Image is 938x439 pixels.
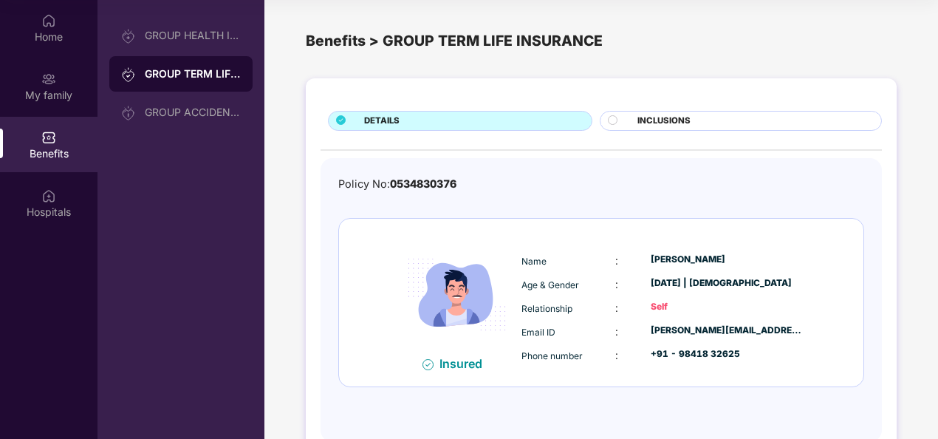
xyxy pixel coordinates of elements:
div: GROUP TERM LIFE INSURANCE [145,67,241,81]
span: : [615,302,618,314]
div: +91 - 98418 32625 [651,347,803,361]
div: [DATE] | [DEMOGRAPHIC_DATA] [651,276,803,290]
span: : [615,325,618,338]
span: : [615,254,618,267]
div: [PERSON_NAME] [651,253,803,267]
span: Name [521,256,547,267]
span: Phone number [521,350,583,361]
span: Relationship [521,303,572,314]
div: Insured [439,356,491,371]
img: svg+xml;base64,PHN2ZyBpZD0iSG9zcGl0YWxzIiB4bWxucz0iaHR0cDovL3d3dy53My5vcmcvMjAwMC9zdmciIHdpZHRoPS... [41,188,56,203]
img: svg+xml;base64,PHN2ZyB3aWR0aD0iMjAiIGhlaWdodD0iMjAiIHZpZXdCb3g9IjAgMCAyMCAyMCIgZmlsbD0ibm9uZSIgeG... [121,29,136,44]
span: 0534830376 [390,177,456,190]
span: DETAILS [364,115,400,128]
img: svg+xml;base64,PHN2ZyBpZD0iSG9tZSIgeG1sbnM9Imh0dHA6Ly93d3cudzMub3JnLzIwMDAvc3ZnIiB3aWR0aD0iMjAiIG... [41,13,56,28]
div: GROUP HEALTH INSURANCE [145,30,241,41]
span: : [615,278,618,290]
span: INCLUSIONS [637,115,691,128]
div: Benefits > GROUP TERM LIFE INSURANCE [306,30,897,52]
span: Email ID [521,327,555,338]
div: Self [651,300,803,314]
img: svg+xml;base64,PHN2ZyB3aWR0aD0iMjAiIGhlaWdodD0iMjAiIHZpZXdCb3g9IjAgMCAyMCAyMCIgZmlsbD0ibm9uZSIgeG... [41,72,56,86]
img: svg+xml;base64,PHN2ZyB3aWR0aD0iMjAiIGhlaWdodD0iMjAiIHZpZXdCb3g9IjAgMCAyMCAyMCIgZmlsbD0ibm9uZSIgeG... [121,67,136,82]
img: svg+xml;base64,PHN2ZyB4bWxucz0iaHR0cDovL3d3dy53My5vcmcvMjAwMC9zdmciIHdpZHRoPSIxNiIgaGVpZ2h0PSIxNi... [422,359,434,370]
div: Policy No: [338,176,456,193]
img: svg+xml;base64,PHN2ZyB3aWR0aD0iMjAiIGhlaWdodD0iMjAiIHZpZXdCb3g9IjAgMCAyMCAyMCIgZmlsbD0ibm9uZSIgeG... [121,106,136,120]
img: icon [396,234,518,355]
img: svg+xml;base64,PHN2ZyBpZD0iQmVuZWZpdHMiIHhtbG5zPSJodHRwOi8vd3d3LnczLm9yZy8yMDAwL3N2ZyIgd2lkdGg9Ij... [41,130,56,145]
span: : [615,349,618,361]
span: Age & Gender [521,279,579,290]
div: GROUP ACCIDENTAL INSURANCE [145,106,241,118]
div: [PERSON_NAME][EMAIL_ADDRESS][DOMAIN_NAME] [651,324,803,338]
